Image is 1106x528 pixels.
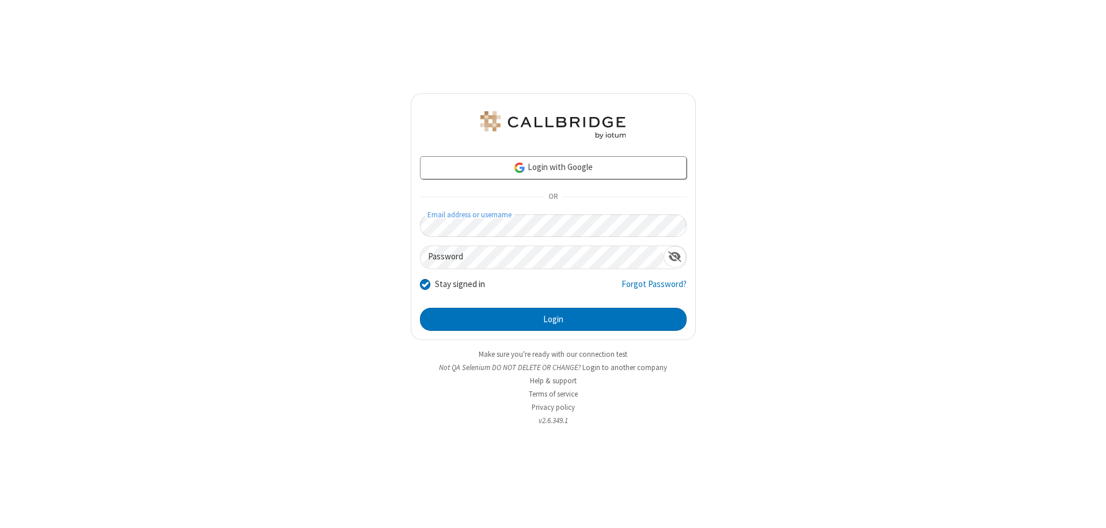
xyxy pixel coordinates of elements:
a: Help & support [530,376,577,386]
button: Login to another company [582,362,667,373]
div: Show password [664,246,686,267]
a: Make sure you're ready with our connection test [479,349,627,359]
a: Login with Google [420,156,687,179]
li: Not QA Selenium DO NOT DELETE OR CHANGE? [411,362,696,373]
input: Password [421,246,664,269]
img: QA Selenium DO NOT DELETE OR CHANGE [478,111,628,139]
iframe: Chat [1077,498,1097,520]
a: Privacy policy [532,402,575,412]
input: Email address or username [420,214,687,237]
button: Login [420,308,687,331]
a: Forgot Password? [622,278,687,300]
img: google-icon.png [513,161,526,174]
span: OR [544,189,562,205]
label: Stay signed in [435,278,485,291]
a: Terms of service [529,389,578,399]
li: v2.6.349.1 [411,415,696,426]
